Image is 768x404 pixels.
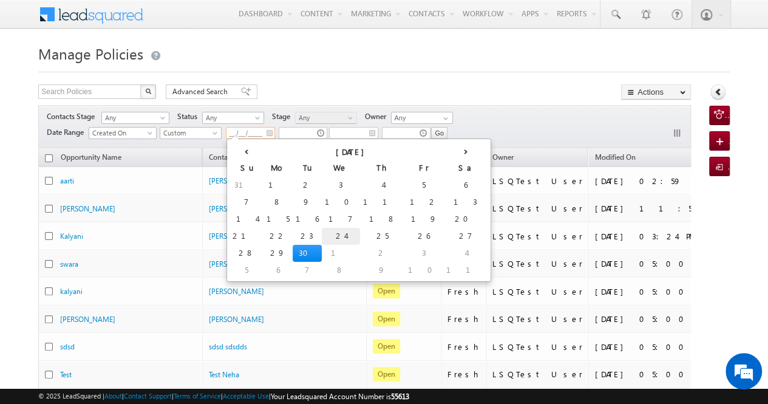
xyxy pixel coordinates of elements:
a: [PERSON_NAME] [209,259,264,269]
div: LSQTest User [492,203,583,214]
td: 22 [263,228,293,245]
td: 2 [360,245,405,262]
div: [DATE] 05:00 AM [594,258,716,269]
a: Contact Support [124,392,172,400]
div: [DATE] 05:00 AM [594,369,716,380]
a: [PERSON_NAME] [209,204,264,213]
td: 13 [443,194,488,211]
a: aarti [60,176,74,185]
div: LSQTest User [492,258,583,269]
td: 25 [360,228,405,245]
input: Go [431,127,447,139]
th: Tu [293,160,322,177]
a: Any [202,112,264,124]
span: Any [296,112,353,123]
td: 11 [360,194,405,211]
div: [DATE] 05:00 AM [594,286,716,297]
span: Date Range [47,127,89,138]
td: 10 [405,262,443,279]
td: 8 [263,194,293,211]
th: Fr [405,160,443,177]
th: Th [360,160,405,177]
td: 15 [263,211,293,228]
div: LSQTest User [492,369,583,380]
td: 1 [263,177,293,194]
a: Created On [89,127,157,139]
th: Sa [443,160,488,177]
a: [PERSON_NAME] [60,204,115,213]
div: [DATE] 03:24 PM [594,231,716,242]
a: Terms of Service [174,392,221,400]
a: [PERSON_NAME] [209,315,264,324]
td: 4 [443,245,488,262]
th: ‹ [229,142,263,160]
a: Custom [160,127,222,139]
span: Opportunity Name [61,152,121,162]
span: Open [373,367,400,382]
div: LSQTest User [492,176,583,187]
span: Owner [365,111,391,122]
td: 24 [322,228,360,245]
td: 1 [322,245,360,262]
span: Any [203,112,260,123]
td: 4 [360,177,405,194]
td: 6 [263,262,293,279]
td: 31 [229,177,263,194]
span: Open [373,339,400,354]
td: 16 [293,211,322,228]
a: [PERSON_NAME] [209,231,264,241]
span: Custom [160,128,218,139]
th: Su [229,160,263,177]
div: Fresh [447,341,480,352]
a: sdsd sdsdds [209,342,247,351]
a: [PERSON_NAME] [209,176,264,185]
div: [DATE] 02:59 PM [594,176,716,187]
span: 55613 [391,392,409,401]
span: Open [373,312,400,326]
td: 6 [443,177,488,194]
a: [PERSON_NAME] [60,315,115,324]
a: Show All Items [437,112,452,125]
span: Stage [272,111,295,122]
span: Your Leadsquared Account Number is [271,392,409,401]
a: sdsd [60,342,75,351]
a: Modified On [588,151,641,166]
td: 2 [293,177,322,194]
div: [DATE] 05:00 AM [594,341,716,352]
a: Any [295,112,357,124]
td: 5 [229,262,263,279]
span: Created On [89,128,152,139]
td: 7 [293,262,322,279]
th: We [322,160,360,177]
td: 27 [443,228,488,245]
td: 7 [229,194,263,211]
td: 19 [405,211,443,228]
td: 11 [443,262,488,279]
div: Fresh [447,286,480,297]
span: Manage Policies [38,44,143,63]
td: 5 [405,177,443,194]
img: Search [145,88,151,94]
div: [DATE] 05:00 AM [594,313,716,324]
td: 21 [229,228,263,245]
a: Opportunity Name [55,151,127,166]
a: Test Neha [209,370,239,379]
span: Open [373,284,400,298]
a: swara [60,259,78,269]
div: LSQTest User [492,341,583,352]
td: 10 [322,194,360,211]
div: LSQTest User [492,231,583,242]
input: Type to Search [391,112,453,124]
th: [DATE] [263,142,443,160]
td: 18 [360,211,405,228]
td: 26 [405,228,443,245]
div: Fresh [447,369,480,380]
span: Contacts Name [203,151,264,166]
th: › [443,142,488,160]
a: Kalyani [60,231,83,241]
td: 29 [263,245,293,262]
td: 12 [405,194,443,211]
span: Owner [492,152,514,162]
td: 9 [293,194,322,211]
a: Acceptable Use [223,392,269,400]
